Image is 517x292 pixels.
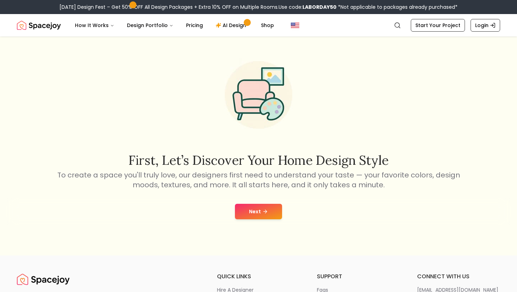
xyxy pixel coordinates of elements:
[17,272,70,286] a: Spacejoy
[217,272,300,281] h6: quick links
[17,18,61,32] a: Spacejoy
[291,21,299,30] img: United States
[121,18,179,32] button: Design Portfolio
[69,18,120,32] button: How It Works
[411,19,465,32] a: Start Your Project
[69,18,280,32] nav: Main
[417,272,500,281] h6: connect with us
[56,153,461,167] h2: First, let’s discover your home design style
[255,18,280,32] a: Shop
[180,18,209,32] a: Pricing
[302,4,337,11] b: LABORDAY50
[17,272,70,286] img: Spacejoy Logo
[235,204,282,219] button: Next
[279,4,337,11] span: Use code:
[337,4,458,11] span: *Not applicable to packages already purchased*
[210,18,254,32] a: AI Design
[317,272,400,281] h6: support
[17,18,61,32] img: Spacejoy Logo
[17,14,500,37] nav: Global
[471,19,500,32] a: Login
[213,50,304,140] img: Start Style Quiz Illustration
[59,4,458,11] div: [DATE] Design Fest – Get 50% OFF All Design Packages + Extra 10% OFF on Multiple Rooms.
[56,170,461,190] p: To create a space you'll truly love, our designers first need to understand your taste — your fav...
